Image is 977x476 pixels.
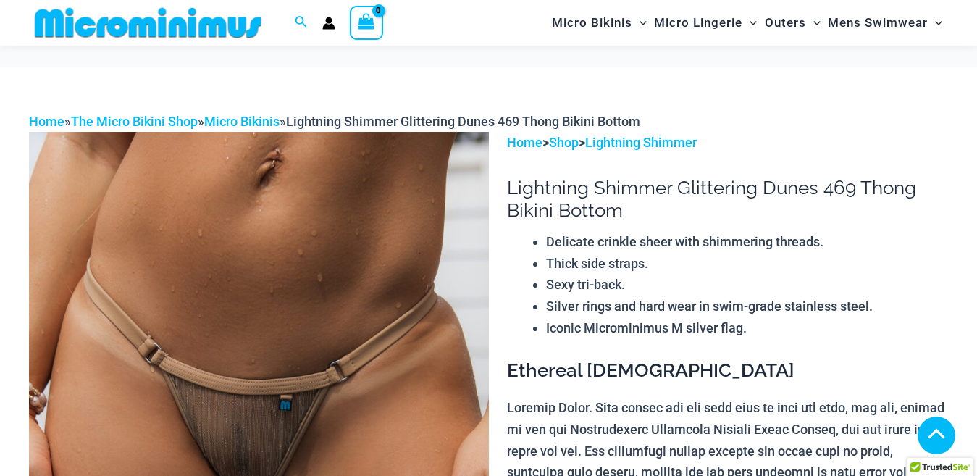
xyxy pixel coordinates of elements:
span: Menu Toggle [632,4,647,41]
li: Silver rings and hard wear in swim-grade stainless steel. [546,296,948,317]
a: Home [507,135,542,150]
a: Mens SwimwearMenu ToggleMenu Toggle [824,4,946,41]
li: Thick side straps. [546,253,948,275]
h1: Lightning Shimmer Glittering Dunes 469 Thong Bikini Bottom [507,177,948,222]
a: Shop [549,135,579,150]
li: Delicate crinkle sheer with shimmering threads. [546,231,948,253]
a: Micro Bikinis [204,114,280,129]
a: Home [29,114,64,129]
p: > > [507,132,948,154]
a: OutersMenu ToggleMenu Toggle [761,4,824,41]
span: Mens Swimwear [828,4,928,41]
a: Search icon link [295,14,308,32]
nav: Site Navigation [546,2,948,43]
span: Menu Toggle [742,4,757,41]
span: Micro Lingerie [654,4,742,41]
a: Micro BikinisMenu ToggleMenu Toggle [548,4,650,41]
span: Menu Toggle [928,4,942,41]
span: » » » [29,114,640,129]
span: Lightning Shimmer Glittering Dunes 469 Thong Bikini Bottom [286,114,640,129]
span: Outers [765,4,806,41]
span: Micro Bikinis [552,4,632,41]
a: Account icon link [322,17,335,30]
li: Sexy tri-back. [546,274,948,296]
li: Iconic Microminimus M silver flag. [546,317,948,339]
a: Micro LingerieMenu ToggleMenu Toggle [650,4,760,41]
h3: Ethereal [DEMOGRAPHIC_DATA] [507,359,948,383]
a: Lightning Shimmer [585,135,697,150]
span: Menu Toggle [806,4,821,41]
a: The Micro Bikini Shop [71,114,198,129]
img: MM SHOP LOGO FLAT [29,7,267,39]
a: View Shopping Cart, empty [350,6,383,39]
